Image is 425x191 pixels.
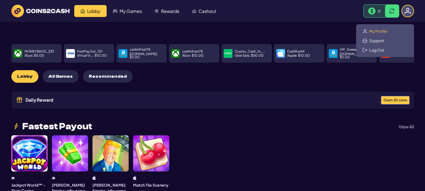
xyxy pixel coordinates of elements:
img: Money Bill [368,8,376,15]
p: CashRushX [287,50,305,53]
img: payment icon [14,50,21,57]
img: My Games [113,9,117,13]
img: lightning [11,122,20,131]
p: [DOMAIN_NAME] : $ 2.00 [130,52,165,59]
img: Logout [363,48,367,52]
span: My Games [120,9,142,13]
img: payment icon [67,50,74,57]
img: Gift icon [16,96,23,104]
span: Claim 20 coins [383,98,407,102]
img: ios [92,176,96,180]
a: My Games [107,5,148,17]
a: Cashout [186,5,222,17]
p: Xbox : $ 10.00 [182,54,204,57]
p: Virtual Vi... : $ 10.00 [77,54,107,57]
button: Claim 20 coins [381,96,410,104]
img: Rewards [154,9,159,13]
p: View All [399,124,414,129]
img: payment icon [120,50,126,57]
img: payment icon [225,50,232,57]
span: Daily Reward [25,98,53,102]
h3: Match Tile Scenery [133,182,168,188]
span: Lobby [17,74,32,79]
img: android [11,176,15,180]
span: Fastest Payout [22,122,92,131]
button: Lobby [11,70,38,83]
p: MONEYBAGS_333 [25,50,54,53]
span: Support [369,38,384,43]
p: Xbox : $ 5.00 [25,54,44,57]
span: My Profile [369,29,387,34]
p: cashInFast78 [182,50,203,53]
img: payment icon [277,50,284,57]
a: Rewards [148,5,186,17]
p: Uber Eats : $ 50.00 [235,54,264,57]
button: Recommended [83,70,133,83]
p: VIP_Sweepstakes... [340,48,371,51]
img: ios [133,176,137,180]
img: avatar [404,8,411,14]
span: Rewards [161,9,179,13]
p: FastPayOut_101 [77,50,103,53]
button: All Games [43,70,79,83]
span: Recommended [89,74,127,79]
p: [DOMAIN_NAME] : $ 2.00 [340,52,375,59]
img: Support [363,38,367,43]
img: Lobby [81,9,85,13]
span: Lobby [87,9,100,13]
p: cashInFast78 [130,48,150,51]
span: Cashout [199,9,216,13]
img: logo text [11,5,70,17]
p: DoorDash : $ 15.00 [392,54,421,57]
img: Cashout [192,9,196,13]
a: Lobby [74,5,107,17]
p: Apple : $ 10.00 [287,54,310,57]
img: android [52,176,55,180]
span: Log Out [369,48,384,53]
p: Crypto_Cash_In_... [235,50,265,53]
img: Profile [363,29,367,34]
img: payment icon [330,50,337,57]
img: payment icon [172,50,179,57]
span: 0 [378,8,381,14]
span: All Games [48,74,73,79]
